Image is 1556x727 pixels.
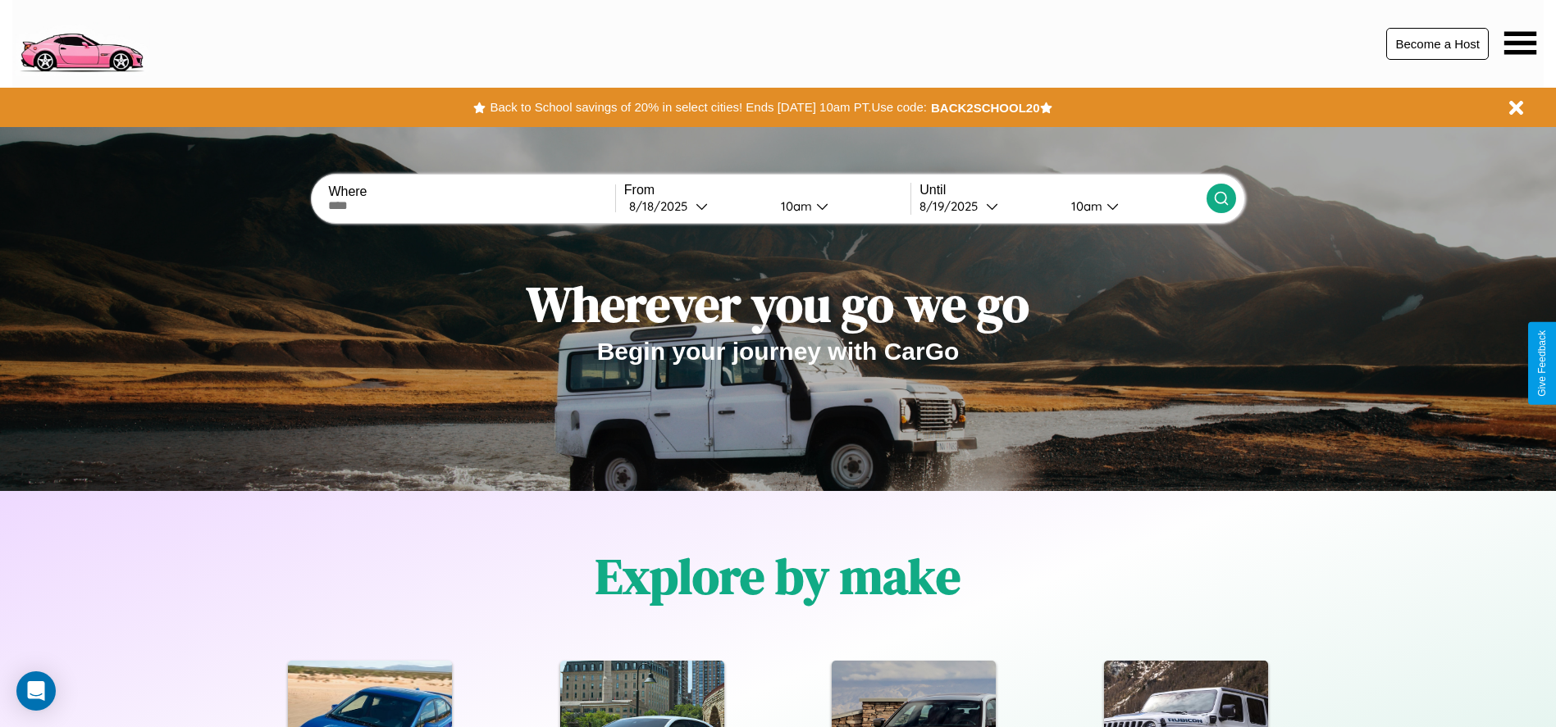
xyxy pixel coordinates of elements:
[624,183,910,198] label: From
[629,198,696,214] div: 8 / 18 / 2025
[768,198,911,215] button: 10am
[1536,330,1548,397] div: Give Feedback
[919,198,986,214] div: 8 / 19 / 2025
[931,101,1040,115] b: BACK2SCHOOL20
[1058,198,1207,215] button: 10am
[919,183,1206,198] label: Until
[16,671,56,711] div: Open Intercom Messenger
[1063,198,1107,214] div: 10am
[1386,28,1489,60] button: Become a Host
[595,543,961,610] h1: Explore by make
[773,198,816,214] div: 10am
[624,198,768,215] button: 8/18/2025
[12,8,150,76] img: logo
[328,184,614,199] label: Where
[486,96,930,119] button: Back to School savings of 20% in select cities! Ends [DATE] 10am PT.Use code:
